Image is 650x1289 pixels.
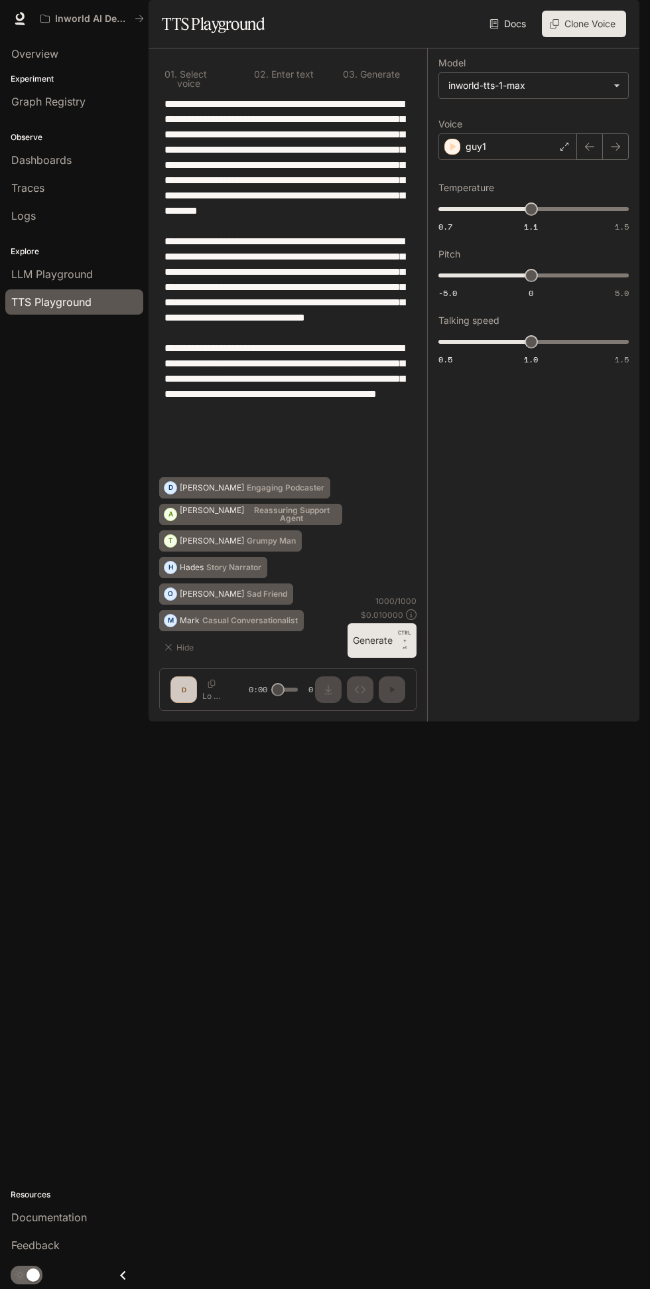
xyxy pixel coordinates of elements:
[164,583,176,605] div: O
[487,11,531,37] a: Docs
[615,287,629,299] span: 5.0
[438,221,452,232] span: 0.7
[164,70,177,88] p: 0 1 .
[615,354,629,365] span: 1.5
[542,11,626,37] button: Clone Voice
[247,484,324,492] p: Engaging Podcaster
[439,73,628,98] div: inworld-tts-1-max
[202,617,298,625] p: Casual Conversationalist
[164,504,176,525] div: A
[159,637,202,658] button: Hide
[254,70,269,79] p: 0 2 .
[34,5,150,32] button: All workspaces
[247,590,287,598] p: Sad Friend
[159,504,342,525] button: A[PERSON_NAME]Reassuring Support Agent
[180,590,244,598] p: [PERSON_NAME]
[269,70,314,79] p: Enter text
[529,287,533,299] span: 0
[159,557,267,578] button: HHadesStory Narrator
[615,221,629,232] span: 1.5
[438,58,466,68] p: Model
[180,537,244,545] p: [PERSON_NAME]
[438,250,460,259] p: Pitch
[524,221,538,232] span: 1.1
[159,610,304,631] button: MMarkCasual Conversationalist
[247,506,336,522] p: Reassuring Support Agent
[438,119,462,129] p: Voice
[375,595,417,607] p: 1000 / 1000
[438,354,452,365] span: 0.5
[55,13,129,25] p: Inworld AI Demos
[448,79,607,92] div: inworld-tts-1-max
[343,70,357,79] p: 0 3 .
[398,629,411,644] p: CTRL +
[357,70,400,79] p: Generate
[164,477,176,498] div: D
[162,11,265,37] h1: TTS Playground
[438,316,499,325] p: Talking speed
[438,287,457,299] span: -5.0
[164,610,176,631] div: M
[398,629,411,652] p: ⏎
[247,537,296,545] p: Grumpy Man
[159,583,293,605] button: O[PERSON_NAME]Sad Friend
[180,506,244,514] p: [PERSON_NAME]
[164,530,176,552] div: T
[180,484,244,492] p: [PERSON_NAME]
[164,557,176,578] div: H
[348,623,417,658] button: GenerateCTRL +⏎
[159,477,330,498] button: D[PERSON_NAME]Engaging Podcaster
[361,609,403,621] p: $ 0.010000
[466,140,486,153] p: guy1
[177,70,233,88] p: Select voice
[180,564,204,571] p: Hades
[438,183,494,192] p: Temperature
[524,354,538,365] span: 1.0
[206,564,261,571] p: Story Narrator
[180,617,200,625] p: Mark
[159,530,302,552] button: T[PERSON_NAME]Grumpy Man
